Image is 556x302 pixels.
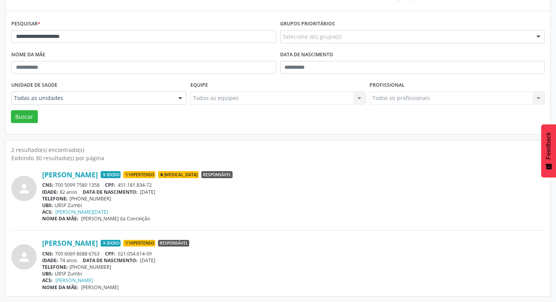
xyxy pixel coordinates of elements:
[42,170,98,179] a: [PERSON_NAME]
[81,215,150,222] span: [PERSON_NAME] da Conceição
[11,110,38,123] button: Buscar
[11,49,45,61] label: Nome da mãe
[11,154,545,162] div: Exibindo 30 resultado(s) por página
[42,215,78,222] span: NOME DA MÃE:
[42,202,545,209] div: UBSF Zumbi
[42,195,545,202] div: [PHONE_NUMBER]
[42,270,53,277] span: UBS:
[42,239,98,247] a: [PERSON_NAME]
[42,264,545,270] div: [PHONE_NUMBER]
[42,189,545,195] div: 82 anos
[541,124,556,177] button: Feedback - Mostrar pesquisa
[11,18,41,30] label: Pesquisar
[158,171,199,178] span: [MEDICAL_DATA]
[123,240,155,247] span: Hipertenso
[42,257,545,264] div: 74 anos
[118,182,152,188] span: 451.181.834-72
[42,264,68,270] span: TELEFONE:
[55,277,93,284] a: [PERSON_NAME]
[42,195,68,202] span: TELEFONE:
[55,209,108,215] a: [PERSON_NAME][DATE]
[42,202,53,209] span: UBS:
[42,250,545,257] div: 700 6069 8688 6763
[105,250,115,257] span: CPF:
[190,79,208,91] label: Equipe
[42,257,58,264] span: IDADE:
[42,270,545,277] div: UBSF Zumbi
[101,240,121,247] span: Idoso
[11,79,57,91] label: Unidade de saúde
[158,240,189,247] span: Responsável
[545,132,552,159] span: Feedback
[283,32,341,41] span: Selecione o(s) grupo(s)
[17,250,31,264] i: person
[118,250,152,257] span: 021.054.614-09
[11,146,545,154] div: 2 resultado(s) encontrado(s)
[17,182,31,196] i: person
[81,284,119,291] span: [PERSON_NAME]
[280,18,335,30] label: Grupos prioritários
[42,182,53,188] span: CNS:
[140,257,155,264] span: [DATE]
[101,171,121,178] span: Idoso
[42,209,53,215] span: ACS:
[14,94,171,102] span: Todas as unidades
[201,171,233,178] span: Responsável
[42,250,53,257] span: CNS:
[83,189,138,195] span: DATA DE NASCIMENTO:
[83,257,138,264] span: DATA DE NASCIMENTO:
[280,49,333,61] label: Data de nascimento
[42,284,78,291] span: NOME DA MÃE:
[369,79,405,91] label: Profissional
[42,189,58,195] span: IDADE:
[105,182,115,188] span: CPF:
[140,189,155,195] span: [DATE]
[42,277,53,284] span: ACS:
[123,171,155,178] span: Hipertenso
[42,182,545,188] div: 700 5099 7580 1358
